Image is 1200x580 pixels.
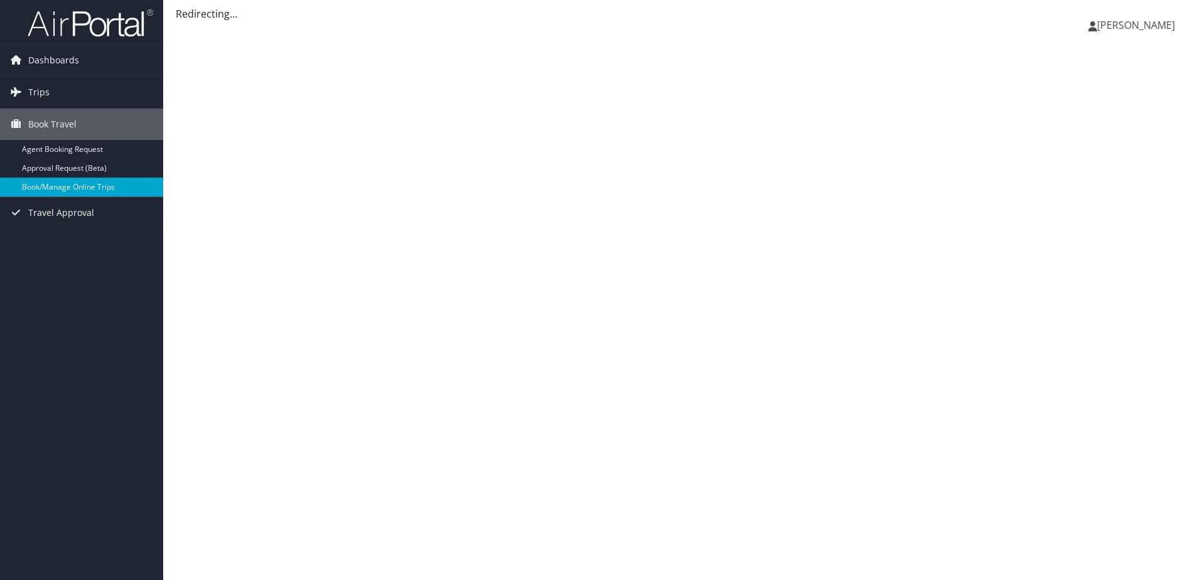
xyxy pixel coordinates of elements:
[28,109,77,140] span: Book Travel
[28,45,79,76] span: Dashboards
[1097,18,1175,32] span: [PERSON_NAME]
[28,197,94,228] span: Travel Approval
[28,77,50,108] span: Trips
[176,6,1187,21] div: Redirecting...
[1088,6,1187,44] a: [PERSON_NAME]
[28,8,153,38] img: airportal-logo.png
